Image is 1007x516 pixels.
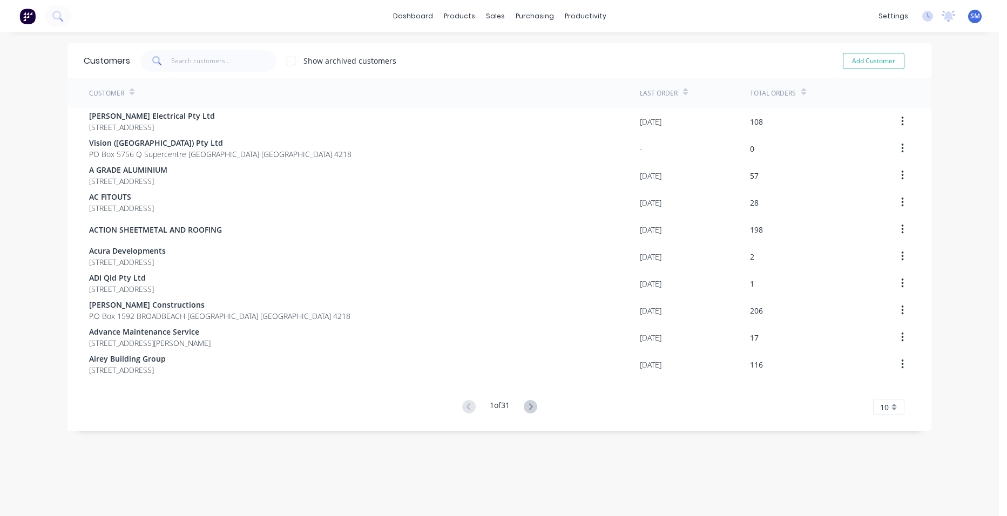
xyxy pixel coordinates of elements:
[970,11,980,21] span: SM
[89,121,215,133] span: [STREET_ADDRESS]
[388,8,438,24] a: dashboard
[880,402,889,413] span: 10
[640,359,661,370] div: [DATE]
[89,148,352,160] span: PO Box 5756 Q Supercentre [GEOGRAPHIC_DATA] [GEOGRAPHIC_DATA] 4218
[750,278,754,289] div: 1
[89,224,222,235] span: ACTION SHEETMETAL AND ROOFING
[640,116,661,127] div: [DATE]
[89,175,167,187] span: [STREET_ADDRESS]
[640,251,661,262] div: [DATE]
[438,8,481,24] div: products
[750,305,763,316] div: 206
[640,278,661,289] div: [DATE]
[84,55,130,67] div: Customers
[89,337,211,349] span: [STREET_ADDRESS][PERSON_NAME]
[559,8,612,24] div: productivity
[750,197,759,208] div: 28
[89,110,215,121] span: [PERSON_NAME] Electrical Pty Ltd
[89,353,166,364] span: Airey Building Group
[89,326,211,337] span: Advance Maintenance Service
[481,8,510,24] div: sales
[750,332,759,343] div: 17
[750,359,763,370] div: 116
[89,364,166,376] span: [STREET_ADDRESS]
[640,197,661,208] div: [DATE]
[89,245,166,256] span: Acura Developments
[490,399,510,415] div: 1 of 31
[640,224,661,235] div: [DATE]
[640,143,643,154] div: -
[89,310,350,322] span: P.O Box 1592 BROADBEACH [GEOGRAPHIC_DATA] [GEOGRAPHIC_DATA] 4218
[89,89,124,98] div: Customer
[640,170,661,181] div: [DATE]
[89,137,352,148] span: Vision ([GEOGRAPHIC_DATA]) Pty Ltd
[750,116,763,127] div: 108
[750,224,763,235] div: 198
[89,191,154,202] span: AC FITOUTS
[89,256,166,268] span: [STREET_ADDRESS]
[19,8,36,24] img: Factory
[873,8,914,24] div: settings
[89,202,154,214] span: [STREET_ADDRESS]
[303,55,396,66] div: Show archived customers
[750,89,796,98] div: Total Orders
[750,170,759,181] div: 57
[640,332,661,343] div: [DATE]
[510,8,559,24] div: purchasing
[89,272,154,283] span: ADI Qld Pty Ltd
[843,53,904,69] button: Add Customer
[640,305,661,316] div: [DATE]
[750,143,754,154] div: 0
[750,251,754,262] div: 2
[89,299,350,310] span: [PERSON_NAME] Constructions
[171,50,276,72] input: Search customers...
[640,89,678,98] div: Last Order
[89,283,154,295] span: [STREET_ADDRESS]
[970,479,996,505] iframe: Intercom live chat
[89,164,167,175] span: A GRADE ALUMINIUM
